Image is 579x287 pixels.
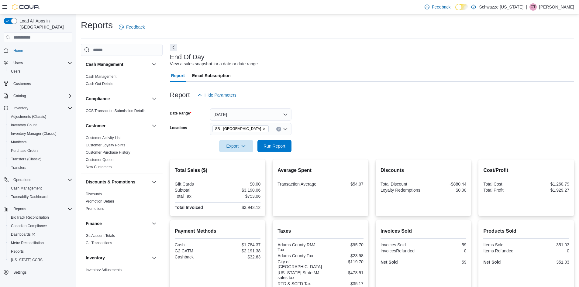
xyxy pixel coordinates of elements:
div: InvoicesRefunded [381,248,422,253]
button: Next [170,44,177,51]
div: Finance [81,232,163,249]
span: Canadian Compliance [11,224,47,228]
input: Dark Mode [455,4,468,10]
span: Export [223,140,250,152]
span: Adjustments (Classic) [9,113,72,120]
a: Transfers (Classic) [9,155,44,163]
a: [US_STATE] CCRS [9,256,45,264]
div: Adams County RMJ Tax [277,242,319,252]
div: Customer [81,134,163,173]
a: Customers [11,80,33,87]
span: Users [13,60,23,65]
span: Inventory [11,104,72,112]
button: Transfers (Classic) [6,155,75,163]
button: Settings [1,268,75,277]
div: Compliance [81,107,163,117]
div: $0.00 [219,182,260,186]
div: Total Tax [175,194,216,199]
a: Inventory Manager (Classic) [9,130,59,137]
div: G2 CATM [175,248,216,253]
span: Cash Management [86,74,116,79]
span: GL Transactions [86,241,112,245]
button: Inventory Manager (Classic) [6,129,75,138]
div: $753.06 [219,194,260,199]
div: $1,929.27 [528,188,569,193]
span: Transfers (Classic) [11,157,41,162]
button: Cash Management [6,184,75,193]
h2: Payment Methods [175,227,261,235]
span: Manifests [9,138,72,146]
button: Clear input [276,127,281,132]
p: Schwazze [US_STATE] [479,3,523,11]
button: Adjustments (Classic) [6,112,75,121]
button: Customers [1,79,75,88]
span: Reports [11,249,24,254]
strong: Net Sold [483,260,501,265]
button: Inventory [150,254,158,261]
span: Dark Mode [455,10,456,11]
button: Catalog [11,92,28,100]
span: Inventory Adjustments [86,268,122,272]
a: OCS Transaction Submission Details [86,109,146,113]
a: Purchase Orders [9,147,41,154]
a: Discounts [86,192,102,196]
button: Cash Management [150,61,158,68]
div: View a sales snapshot for a date or date range. [170,61,259,67]
div: Discounts & Promotions [81,190,163,215]
button: [DATE] [210,108,291,121]
span: BioTrack Reconciliation [11,215,49,220]
div: $95.70 [322,242,364,247]
span: Hide Parameters [205,92,236,98]
span: [US_STATE] CCRS [11,258,43,262]
span: Traceabilty Dashboard [9,193,72,200]
a: Reports [9,248,26,255]
strong: Net Sold [381,260,398,265]
span: Metrc Reconciliation [9,239,72,247]
a: Customer Queue [86,158,113,162]
div: Cash [175,242,216,247]
button: Discounts & Promotions [86,179,149,185]
a: Promotion Details [86,199,115,203]
div: Clinton Temple [529,3,537,11]
span: Home [13,48,23,53]
div: City of [GEOGRAPHIC_DATA] [277,259,322,269]
span: Catalog [13,94,26,98]
div: $23.98 [322,253,364,258]
span: Report [171,70,185,82]
div: Loyalty Redemptions [381,188,422,193]
button: Remove SB - Brighton from selection in this group [262,127,266,131]
span: Cash Out Details [86,81,113,86]
div: Subtotal [175,188,216,193]
span: Dashboards [9,231,72,238]
h2: Taxes [277,227,364,235]
button: Finance [150,220,158,227]
a: Dashboards [9,231,38,238]
div: Cashback [175,255,216,259]
span: Feedback [126,24,145,30]
button: Customer [86,123,149,129]
a: Users [9,68,23,75]
div: Items Refunded [483,248,525,253]
button: Run Report [257,140,291,152]
button: Open list of options [283,127,288,132]
button: Users [1,59,75,67]
a: Canadian Compliance [9,222,49,230]
button: Transfers [6,163,75,172]
span: Customers [13,81,31,86]
div: 0 [425,248,466,253]
h3: Discounts & Promotions [86,179,135,185]
div: Items Sold [483,242,525,247]
div: Adams County Tax [277,253,319,258]
div: $119.70 [324,259,364,264]
span: Settings [11,268,72,276]
button: Cash Management [86,61,149,67]
a: Feedback [422,1,453,13]
span: Reports [11,205,72,213]
span: Inventory Manager (Classic) [9,130,72,137]
span: Customer Queue [86,157,113,162]
button: Users [11,59,25,67]
span: Adjustments (Classic) [11,114,46,119]
button: Metrc Reconciliation [6,239,75,247]
h2: Discounts [381,167,467,174]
